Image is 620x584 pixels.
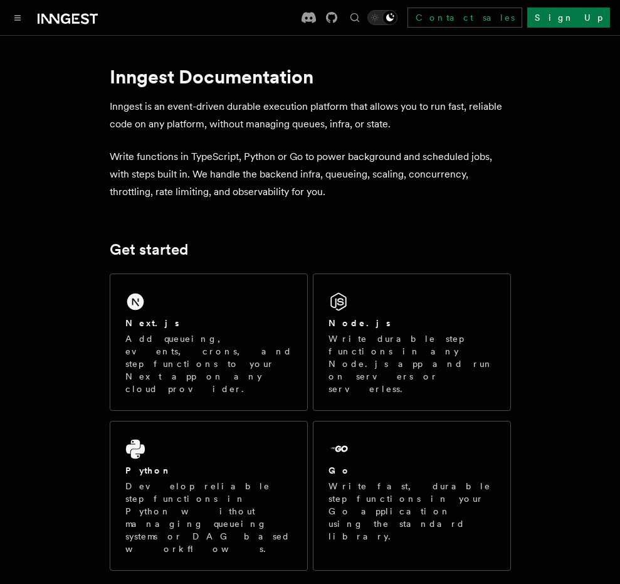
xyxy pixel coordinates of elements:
[367,10,397,25] button: Toggle dark mode
[125,464,172,477] h2: Python
[110,241,188,258] a: Get started
[328,332,495,395] p: Write durable step functions in any Node.js app and run on servers or serverless.
[125,317,179,329] h2: Next.js
[110,65,511,88] h1: Inngest Documentation
[10,10,25,25] button: Toggle navigation
[328,480,495,543] p: Write fast, durable step functions in your Go application using the standard library.
[110,98,511,133] p: Inngest is an event-driven durable execution platform that allows you to run fast, reliable code ...
[313,273,511,411] a: Node.jsWrite durable step functions in any Node.js app and run on servers or serverless.
[110,421,308,571] a: PythonDevelop reliable step functions in Python without managing queueing systems or DAG based wo...
[125,480,292,555] p: Develop reliable step functions in Python without managing queueing systems or DAG based workflows.
[110,273,308,411] a: Next.jsAdd queueing, events, crons, and step functions to your Next app on any cloud provider.
[328,464,351,477] h2: Go
[110,148,511,201] p: Write functions in TypeScript, Python or Go to power background and scheduled jobs, with steps bu...
[328,317,391,329] h2: Node.js
[125,332,292,395] p: Add queueing, events, crons, and step functions to your Next app on any cloud provider.
[407,8,522,28] a: Contact sales
[347,10,362,25] button: Find something...
[313,421,511,571] a: GoWrite fast, durable step functions in your Go application using the standard library.
[527,8,610,28] a: Sign Up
